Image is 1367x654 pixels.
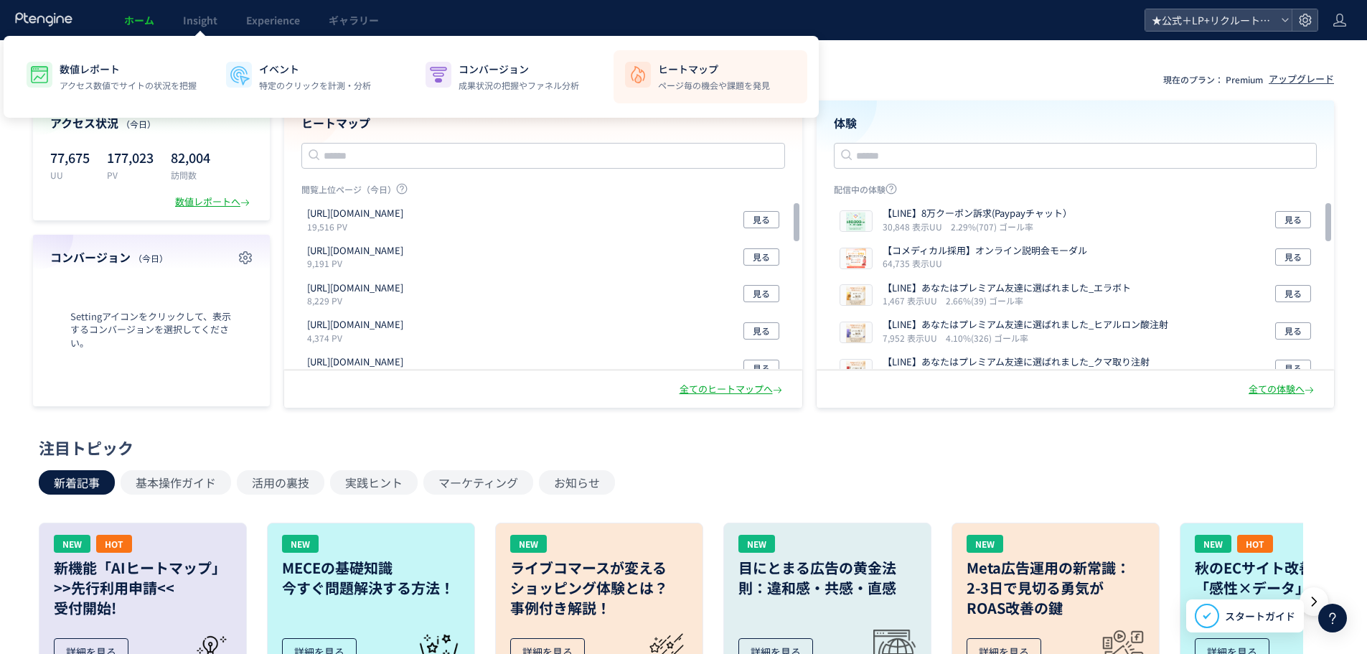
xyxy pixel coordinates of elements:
[658,62,770,76] p: ヒートマップ
[951,220,1033,233] i: 2.29%(707) ゴール率
[121,470,231,495] button: 基本操作ガイド
[237,470,324,495] button: 活用の裏技
[1275,211,1311,228] button: 見る
[259,79,371,92] p: 特定のクリックを計測・分析
[743,248,779,266] button: 見る
[307,355,403,369] p: https://t-c-b-biyougeka.com
[753,211,770,228] span: 見る
[307,318,403,332] p: https://tcb-beauty.net/menu/monitor_all
[753,248,770,266] span: 見る
[743,285,779,302] button: 見る
[307,294,409,307] p: 8,229 PV
[307,207,403,220] p: https://fastnail.app
[39,470,115,495] button: 新着記事
[1284,211,1302,228] span: 見る
[459,62,579,76] p: コンバージョン
[1284,285,1302,302] span: 見る
[658,79,770,92] p: ページ毎の機会や課題を発見
[246,13,300,27] span: Experience
[307,257,409,269] p: 9,191 PV
[171,169,210,181] p: 訪問数
[738,558,916,598] h3: 目にとまる広告の黄金法則：違和感・共感・直感
[834,115,1317,131] h4: 体験
[301,183,785,201] p: 閲覧上位ページ（今日）
[1284,360,1302,377] span: 見る
[883,281,1131,295] p: 【LINE】あなたはプレミアム友達に選ばれました_エラボト
[946,294,1023,307] i: 2.66%(39) ゴール率
[1237,535,1273,553] div: HOT
[171,146,210,169] p: 82,004
[946,332,1028,344] i: 4.10%(326) ゴール率
[107,169,154,181] p: PV
[883,220,948,233] i: 30,848 表示UU
[54,535,90,553] div: NEW
[1275,248,1311,266] button: 見る
[753,322,770,340] span: 見る
[1275,360,1311,377] button: 見る
[301,115,785,131] h4: ヒートマップ
[883,332,943,344] i: 7,952 表示UU
[883,294,943,307] i: 1,467 表示UU
[1147,9,1275,31] span: ★公式＋LP+リクルート+BS+FastNail+TKBC
[840,248,872,268] img: 5f64c34485487110688b8a69fc8e70fd1759110543397.png
[1269,73,1334,86] div: アップグレード
[680,383,785,396] div: 全てのヒートマップへ
[282,535,319,553] div: NEW
[883,257,942,269] i: 64,735 表示UU
[124,13,154,27] span: ホーム
[259,62,371,76] p: イベント
[307,369,409,381] p: 3,890 PV
[96,535,132,553] div: HOT
[883,369,943,381] i: 9,737 表示UU
[39,436,1321,459] div: 注目トピック
[738,535,775,553] div: NEW
[883,244,1087,258] p: 【コメディカル採用】オンライン説明会モーダル
[1225,609,1295,624] span: スタートガイド
[510,535,547,553] div: NEW
[883,355,1150,369] p: 【LINE】あなたはプレミアム友達に選ばれました_クマ取り注射
[50,115,253,131] h4: アクセス状況
[539,470,615,495] button: お知らせ
[1284,322,1302,340] span: 見る
[883,207,1072,220] p: 【LINE】8万クーポン訴求(Paypayチャット）
[329,13,379,27] span: ギャラリー
[883,318,1168,332] p: 【LINE】あなたはプレミアム友達に選ばれました_ヒアルロン酸注射
[743,211,779,228] button: 見る
[1195,535,1231,553] div: NEW
[1163,73,1263,85] p: 現在のプラン： Premium
[840,360,872,380] img: a57b543a6b5af0daeded4858b883c7551745998959090.png
[307,281,403,295] p: https://fastnail.app/search/result
[175,195,253,209] div: 数値レポートへ
[183,13,217,27] span: Insight
[834,183,1317,201] p: 配信中の体験
[1284,248,1302,266] span: 見る
[121,118,156,130] span: （今日）
[423,470,533,495] button: マーケティング
[743,322,779,340] button: 見る
[60,79,197,92] p: アクセス数値でサイトの状況を把握
[1249,383,1317,396] div: 全ての体験へ
[743,360,779,377] button: 見る
[840,322,872,342] img: 423af6b7bf2366f2068471adf14f02fe1745999100069.png
[840,285,872,305] img: 2411168a13923bfb39f6334e15fc56ea1751601923420.png
[282,558,460,598] h3: MECEの基礎知識 今すぐ問題解決する方法！
[753,360,770,377] span: 見る
[967,535,1003,553] div: NEW
[307,244,403,258] p: https://tcb-beauty.net/menu/bnls-diet
[133,252,168,264] span: （今日）
[840,211,872,231] img: 399a34a3f5026b7a939a79e392386e751751251230508.png
[107,146,154,169] p: 177,023
[459,79,579,92] p: 成果状況の把握やファネル分析
[330,470,418,495] button: 実践ヒント
[967,558,1145,618] h3: Meta広告運用の新常識： 2-3日で見切る勇気が ROAS改善の鍵
[753,285,770,302] span: 見る
[1275,285,1311,302] button: 見る
[50,169,90,181] p: UU
[54,558,232,618] h3: 新機能「AIヒートマップ」 >>先行利用申請<< 受付開始!
[946,369,1028,381] i: 3.25%(316) ゴール率
[60,62,197,76] p: 数値レポート
[50,249,253,266] h4: コンバージョン
[50,146,90,169] p: 77,675
[307,332,409,344] p: 4,374 PV
[50,310,253,350] span: Settingアイコンをクリックして、表示するコンバージョンを選択してください。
